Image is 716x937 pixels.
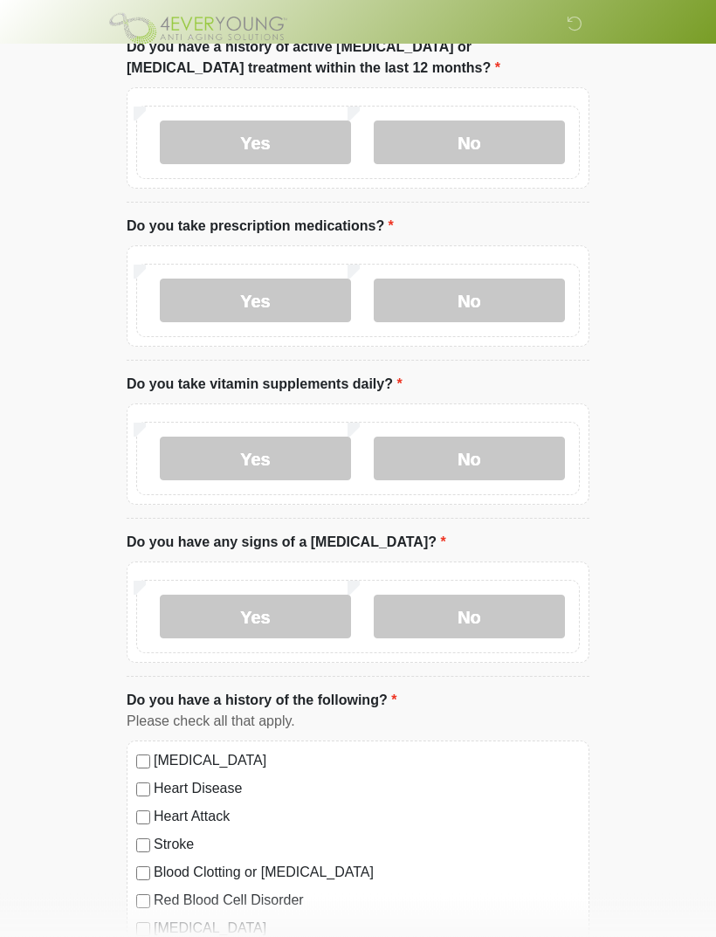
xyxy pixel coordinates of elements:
input: Stroke [136,839,150,853]
label: No [374,121,565,165]
label: Do you have a history of active [MEDICAL_DATA] or [MEDICAL_DATA] treatment within the last 12 mon... [127,38,589,79]
label: Red Blood Cell Disorder [154,891,580,912]
label: Do you have any signs of a [MEDICAL_DATA]? [127,533,446,554]
label: Heart Disease [154,779,580,800]
label: Do you have a history of the following? [127,691,396,712]
input: Blood Clotting or [MEDICAL_DATA] [136,867,150,881]
label: Do you take vitamin supplements daily? [127,375,403,396]
input: Heart Attack [136,811,150,825]
input: [MEDICAL_DATA] [136,923,150,937]
input: [MEDICAL_DATA] [136,755,150,769]
label: Do you take prescription medications? [127,217,394,238]
label: No [374,596,565,639]
label: Yes [160,596,351,639]
input: Red Blood Cell Disorder [136,895,150,909]
div: Please check all that apply. [127,712,589,733]
label: Yes [160,437,351,481]
label: [MEDICAL_DATA] [154,751,580,772]
img: 4Ever Young Frankfort Logo [109,13,287,45]
label: No [374,279,565,323]
label: Stroke [154,835,580,856]
label: Yes [160,279,351,323]
label: Heart Attack [154,807,580,828]
label: Blood Clotting or [MEDICAL_DATA] [154,863,580,884]
label: No [374,437,565,481]
input: Heart Disease [136,783,150,797]
label: Yes [160,121,351,165]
